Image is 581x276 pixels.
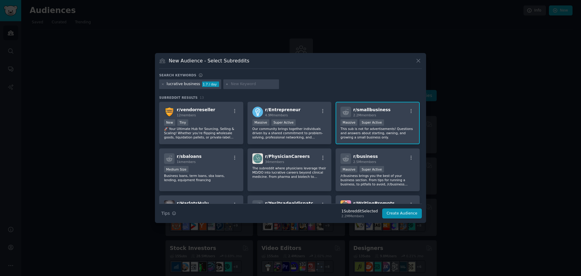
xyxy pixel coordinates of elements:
[353,160,376,164] span: 2.5M members
[265,160,284,164] span: 34 members
[265,107,300,112] span: r/ Entrepreneur
[167,81,200,87] div: lucrative business
[177,154,202,159] span: r/ sbaloans
[252,107,263,117] img: Entrepreneur
[252,119,269,126] div: Massive
[340,127,415,139] p: This sub is not for advertisements! Questions and answers about starting, owning, and growing a s...
[164,174,238,182] p: Business loans, term loans, sba loans, lending, equipment financing
[340,166,357,172] div: Massive
[252,127,327,139] p: Our community brings together individuals driven by a shared commitment to problem-solving, profe...
[164,200,175,211] img: HarlotsHulu
[252,166,327,179] p: The subreddit where physicians leverage their MD/DO into lucrative careers beyond clinical medici...
[159,73,196,77] h3: Search keywords
[252,153,263,164] img: PhysicianCareers
[340,119,357,126] div: Massive
[161,210,170,217] span: Tips
[231,81,277,87] input: New Keyword
[353,113,376,117] span: 2.2M members
[341,214,378,218] div: 2.2M Members
[202,81,219,87] div: 1.7 / day
[177,201,209,206] span: r/ HarlotsHulu
[382,208,422,219] button: Create Audience
[353,107,390,112] span: r/ smallbusiness
[265,113,288,117] span: 4.9M members
[164,107,175,117] img: vendorreseller
[164,166,189,172] div: Medium Size
[177,119,188,126] div: Tiny
[265,154,310,159] span: r/ PhysicianCareers
[359,166,384,172] div: Super Active
[353,154,378,159] span: r/ business
[164,127,238,139] p: 🚀 Your Ultimate Hub for Sourcing, Selling & Scaling! Whether you’re flipping wholesale goods, liq...
[271,119,296,126] div: Super Active
[177,113,196,117] span: 12 members
[177,160,196,164] span: 1k members
[159,208,178,219] button: Tips
[340,200,351,211] img: WritingPrompts
[200,96,204,99] span: 13
[341,209,378,214] div: 1 Subreddit Selected
[177,107,215,112] span: r/ vendorreseller
[159,95,198,100] span: Subreddit Results
[164,119,175,126] div: New
[340,174,415,186] p: /r/business brings you the best of your business section. From tips for running a business, to pi...
[359,119,384,126] div: Super Active
[265,201,321,206] span: r/ Yesitsadealdispatchin
[169,58,249,64] h3: New Audience - Select Subreddits
[353,201,395,206] span: r/ WritingPrompts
